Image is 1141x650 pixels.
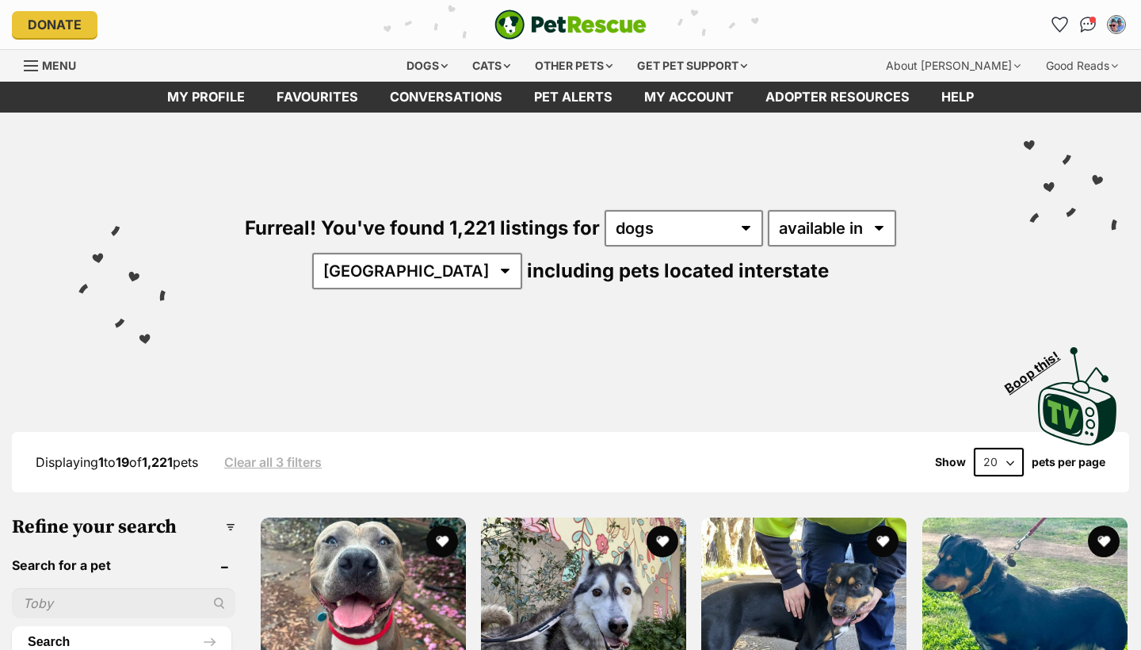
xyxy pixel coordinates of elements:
span: Menu [42,59,76,72]
span: Displaying to of pets [36,454,198,470]
a: Adopter resources [750,82,925,113]
img: chat-41dd97257d64d25036548639549fe6c8038ab92f7586957e7f3b1b290dea8141.svg [1080,17,1097,32]
div: Dogs [395,50,459,82]
span: Boop this! [1002,338,1075,396]
button: favourite [426,526,458,557]
span: including pets located interstate [527,259,829,282]
a: Clear all 3 filters [224,455,322,469]
img: Sarah-Jane Spencer profile pic [1109,17,1124,32]
div: Other pets [524,50,624,82]
button: favourite [1088,526,1120,557]
h3: Refine your search [12,516,235,538]
a: Boop this! [1038,333,1117,449]
a: Pet alerts [518,82,628,113]
div: Good Reads [1035,50,1129,82]
a: conversations [374,82,518,113]
label: pets per page [1032,456,1105,468]
a: Help [925,82,990,113]
a: Menu [24,50,87,78]
ul: Account quick links [1047,12,1129,37]
a: Favourites [261,82,374,113]
a: PetRescue [494,10,647,40]
span: Furreal! You've found 1,221 listings for [245,216,600,239]
a: Favourites [1047,12,1072,37]
div: About [PERSON_NAME] [875,50,1032,82]
input: Toby [12,588,235,618]
button: favourite [868,526,899,557]
button: My account [1104,12,1129,37]
strong: 1 [98,454,104,470]
span: Show [935,456,966,468]
div: Cats [461,50,521,82]
strong: 1,221 [142,454,173,470]
a: Donate [12,11,97,38]
a: My profile [151,82,261,113]
a: My account [628,82,750,113]
a: Conversations [1075,12,1101,37]
strong: 19 [116,454,129,470]
header: Search for a pet [12,558,235,572]
div: Get pet support [626,50,758,82]
img: PetRescue TV logo [1038,347,1117,445]
button: favourite [647,526,678,557]
img: logo-e224e6f780fb5917bec1dbf3a21bbac754714ae5b6737aabdf751b685950b380.svg [494,10,647,40]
